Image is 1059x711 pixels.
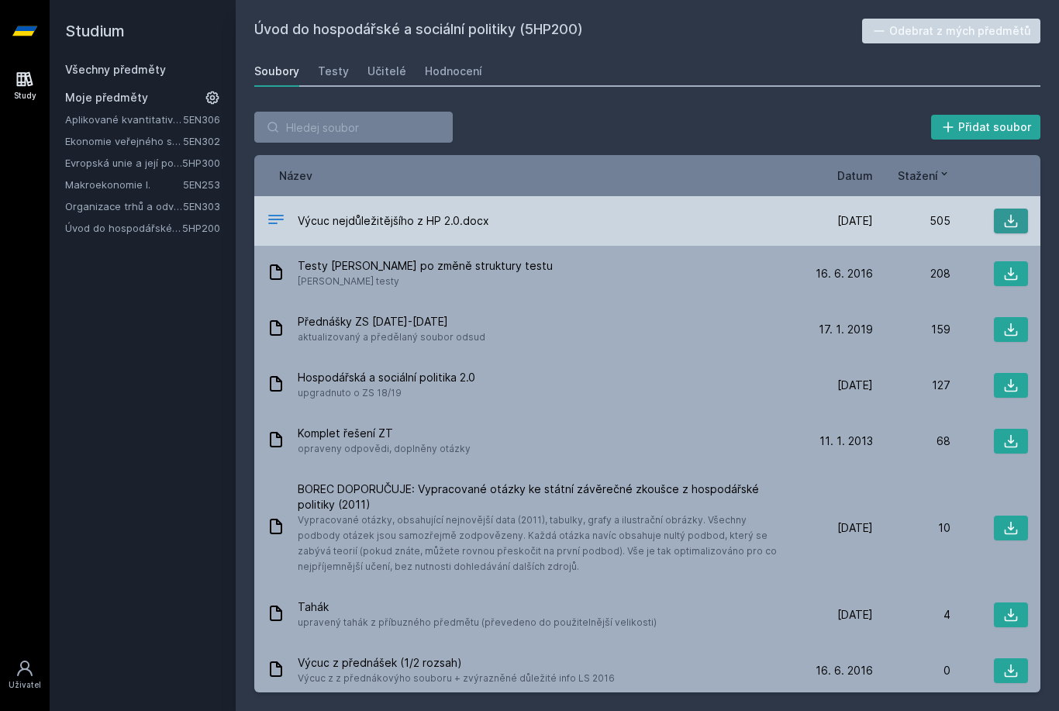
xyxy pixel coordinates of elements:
[298,426,471,441] span: Komplet řešení ZT
[267,210,285,233] div: DOCX
[819,322,873,337] span: 17. 1. 2019
[873,322,950,337] div: 159
[816,663,873,678] span: 16. 6. 2016
[873,378,950,393] div: 127
[873,213,950,229] div: 505
[837,213,873,229] span: [DATE]
[254,112,453,143] input: Hledej soubor
[862,19,1041,43] button: Odebrat z mých předmětů
[183,113,220,126] a: 5EN306
[65,155,182,171] a: Evropská unie a její politiky
[298,671,615,686] span: Výcuc z z přednákovýho souboru + zvýrazněné důležité info LS 2016
[425,56,482,87] a: Hodnocení
[298,513,789,575] span: Vypracované otázky, obsahující nejnovější data (2011), tabulky, grafy a ilustrační obrázky. Všech...
[425,64,482,79] div: Hodnocení
[298,655,615,671] span: Výcuc z přednášek (1/2 rozsah)
[931,115,1041,140] button: Přidat soubor
[183,135,220,147] a: 5EN302
[3,651,47,699] a: Uživatel
[298,599,657,615] span: Tahák
[367,64,406,79] div: Učitelé
[298,385,475,401] span: upgradnuto o ZS 18/19
[873,266,950,281] div: 208
[65,112,183,127] a: Aplikované kvantitativní metody I
[65,220,182,236] a: Úvod do hospodářské a sociální politiky
[182,157,220,169] a: 5HP300
[9,679,41,691] div: Uživatel
[183,200,220,212] a: 5EN303
[816,266,873,281] span: 16. 6. 2016
[298,330,485,345] span: aktualizovaný a předělaný soubor odsud
[367,56,406,87] a: Učitelé
[873,433,950,449] div: 68
[837,378,873,393] span: [DATE]
[65,177,183,192] a: Makroekonomie I.
[298,481,789,513] span: BOREC DOPORUČUJE: Vypracované otázky ke státní závěrečné zkoušce z hospodářské politiky (2011)
[318,64,349,79] div: Testy
[298,258,553,274] span: Testy [PERSON_NAME] po změně struktury testu
[819,433,873,449] span: 11. 1. 2013
[65,90,148,105] span: Moje předměty
[3,62,47,109] a: Study
[298,615,657,630] span: upravený tahák z příbuzného předmětu (převedeno do použitelnější velikosti)
[873,607,950,623] div: 4
[298,213,489,229] span: Výcuc nejdůležitějšího z HP 2.0.docx
[837,520,873,536] span: [DATE]
[318,56,349,87] a: Testy
[298,314,485,330] span: Přednášky ZS [DATE]-[DATE]
[183,178,220,191] a: 5EN253
[837,167,873,184] button: Datum
[873,520,950,536] div: 10
[254,19,862,43] h2: Úvod do hospodářské a sociální politiky (5HP200)
[298,441,471,457] span: opraveny odpovědi, doplněny otázky
[65,63,166,76] a: Všechny předměty
[873,663,950,678] div: 0
[898,167,938,184] span: Stažení
[65,133,183,149] a: Ekonomie veřejného sektoru
[182,222,220,234] a: 5HP200
[254,64,299,79] div: Soubory
[65,198,183,214] a: Organizace trhů a odvětví
[837,607,873,623] span: [DATE]
[298,274,553,289] span: [PERSON_NAME] testy
[14,90,36,102] div: Study
[254,56,299,87] a: Soubory
[279,167,312,184] button: Název
[298,370,475,385] span: Hospodářská a sociální politika 2.0
[898,167,950,184] button: Stažení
